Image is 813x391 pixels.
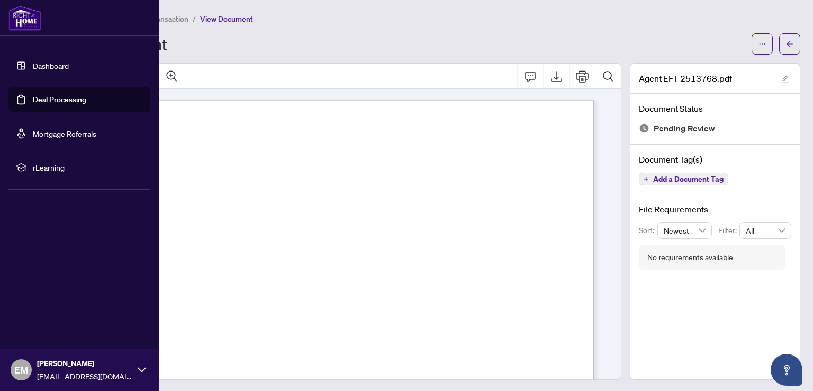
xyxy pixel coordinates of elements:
[132,14,188,24] span: View Transaction
[639,72,732,85] span: Agent EFT 2513768.pdf
[771,354,802,386] button: Open asap
[33,162,143,173] span: rLearning
[33,95,86,104] a: Deal Processing
[14,362,28,377] span: EM
[653,175,724,183] span: Add a Document Tag
[639,123,649,134] img: Document Status
[647,252,733,263] div: No requirements available
[786,40,793,48] span: arrow-left
[193,13,196,25] li: /
[639,102,791,115] h4: Document Status
[33,129,96,138] a: Mortgage Referrals
[8,5,41,31] img: logo
[33,61,69,70] a: Dashboard
[644,176,649,182] span: plus
[639,173,728,185] button: Add a Document Tag
[781,75,789,83] span: edit
[664,223,706,238] span: Newest
[639,153,791,166] h4: Document Tag(s)
[654,121,715,136] span: Pending Review
[37,358,132,369] span: [PERSON_NAME]
[718,225,739,236] p: Filter:
[200,14,253,24] span: View Document
[758,40,766,48] span: ellipsis
[37,370,132,382] span: [EMAIL_ADDRESS][DOMAIN_NAME]
[639,203,791,216] h4: File Requirements
[746,223,785,238] span: All
[639,225,657,236] p: Sort:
